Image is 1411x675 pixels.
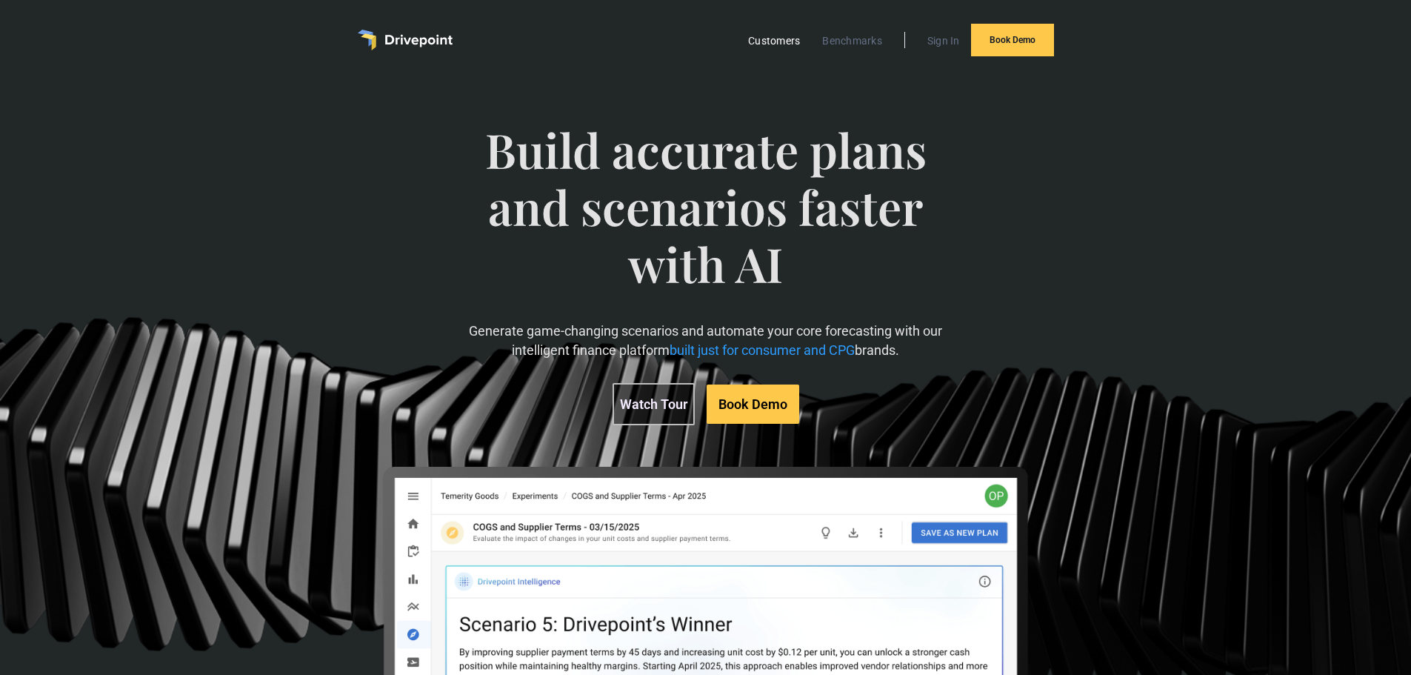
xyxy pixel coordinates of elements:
span: Build accurate plans and scenarios faster with AI [462,122,949,322]
a: Customers [741,31,807,50]
p: Generate game-changing scenarios and automate your core forecasting with our intelligent finance ... [462,322,949,359]
a: Watch Tour [613,383,695,425]
span: built just for consumer and CPG [670,342,855,358]
a: Sign In [920,31,967,50]
a: Benchmarks [815,31,890,50]
a: Book Demo [971,24,1054,56]
a: home [358,30,453,50]
a: Book Demo [707,385,799,424]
